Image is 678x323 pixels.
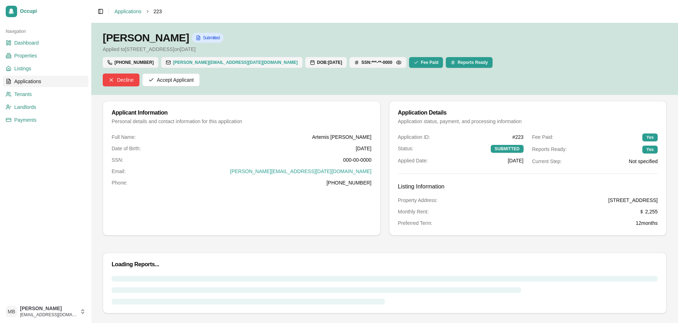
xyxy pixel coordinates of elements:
span: [PERSON_NAME] [103,31,189,44]
a: Payments [3,114,88,126]
span: Phone: [112,179,127,186]
nav: breadcrumb [114,8,162,15]
div: Applicant Information [112,110,372,116]
a: Dashboard [3,37,88,49]
div: Application status, payment, and processing information [398,118,658,125]
a: [PERSON_NAME][EMAIL_ADDRESS][DATE][DOMAIN_NAME] [230,168,372,175]
a: Landlords [3,101,88,113]
a: Applications [3,76,88,87]
span: 000-00-0000 [343,156,371,163]
div: SUBMITTED [491,145,524,153]
span: Current Step: [532,158,562,165]
a: Listings [3,63,88,74]
div: Personal details and contact information for this application [112,118,372,125]
span: Dashboard [14,39,39,46]
div: Yes [642,146,658,153]
a: Properties [3,50,88,61]
span: Artemis [PERSON_NAME] [312,133,371,141]
span: MB [6,306,17,317]
span: Payments [14,116,36,123]
span: [PHONE_NUMBER] [114,60,154,65]
span: Monthly Rent: [398,208,429,215]
span: Full Name: [112,133,136,141]
h4: Listing Information [398,182,658,191]
span: Date of Birth: [112,145,141,152]
span: DOB: [DATE] [317,60,342,65]
span: Reports Ready: [532,146,567,153]
span: Email: [112,168,126,175]
span: Landlords [14,104,36,111]
span: Submitted [203,35,220,41]
div: Navigation [3,26,88,37]
span: Application ID: [398,133,430,141]
span: SSN: [112,156,123,163]
div: Decline [108,76,134,84]
span: [DATE] [180,46,195,52]
span: Applications [14,78,41,85]
span: Properties [14,52,37,59]
span: Not specified [629,158,658,165]
div: Loading Reports... [112,262,658,267]
div: Accept Applicant [148,76,194,84]
a: Applications [114,9,142,14]
span: Fee Paid [421,60,438,65]
span: Tenants [14,91,32,98]
span: Listings [14,65,31,72]
span: 223 [154,8,162,15]
span: Status: [398,145,414,153]
span: [STREET_ADDRESS] [125,46,174,52]
span: 12 months [636,219,658,227]
button: Accept Applicant [142,74,200,86]
span: Preferred Term: [398,219,433,227]
span: Applied Date: [398,157,428,164]
span: [PERSON_NAME] [20,306,77,312]
span: 2,255 [639,208,658,215]
span: Fee Paid: [532,133,554,141]
button: MB[PERSON_NAME][EMAIL_ADDRESS][DOMAIN_NAME] [3,303,88,320]
span: [PHONE_NUMBER] [326,179,371,186]
span: # 223 [513,133,524,141]
span: [EMAIL_ADDRESS][DOMAIN_NAME] [20,312,77,318]
span: Occupi [20,8,86,15]
div: Application Details [398,110,658,116]
span: [DATE] [356,145,371,152]
span: [DATE] [508,157,524,164]
div: Yes [642,133,658,141]
a: Tenants [3,89,88,100]
a: [PERSON_NAME][EMAIL_ADDRESS][DATE][DOMAIN_NAME] [173,60,298,65]
a: Occupi [3,3,88,20]
span: [STREET_ADDRESS] [608,197,658,204]
button: Decline [103,74,139,86]
p: Applied to on [103,46,667,53]
span: Reports Ready [458,60,488,65]
span: Property Address: [398,197,438,204]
